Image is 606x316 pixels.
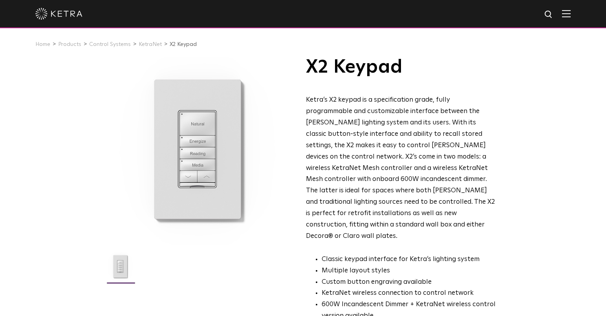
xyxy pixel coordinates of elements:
[170,42,197,47] a: X2 Keypad
[58,42,81,47] a: Products
[35,8,82,20] img: ketra-logo-2019-white
[544,10,554,20] img: search icon
[322,277,497,288] li: Custom button engraving available
[106,252,136,288] img: X2 Keypad
[562,10,571,17] img: Hamburger%20Nav.svg
[139,42,162,47] a: KetraNet
[322,288,497,299] li: KetraNet wireless connection to control network
[306,97,495,239] span: Ketra’s X2 keypad is a specification grade, fully programmable and customizable interface between...
[35,42,50,47] a: Home
[322,254,497,265] li: Classic keypad interface for Ketra’s lighting system
[89,42,131,47] a: Control Systems
[322,265,497,277] li: Multiple layout styles
[306,57,497,77] h1: X2 Keypad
